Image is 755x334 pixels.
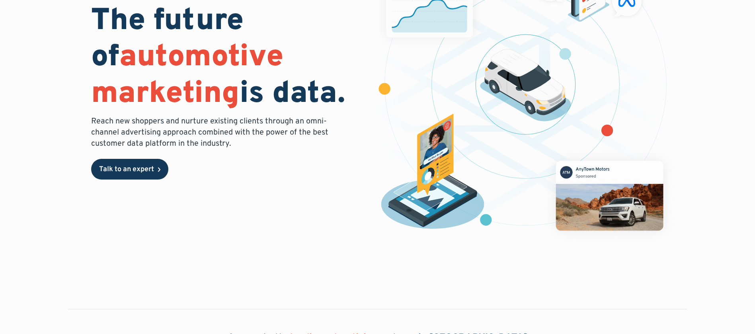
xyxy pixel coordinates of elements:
img: persona of a buyer [373,114,492,232]
img: mockup of facebook post [541,146,678,245]
div: Talk to an expert [99,166,154,173]
h1: The future of is data. [91,4,368,113]
img: illustration of a vehicle [480,49,572,121]
a: Talk to an expert [91,159,168,180]
span: automotive marketing [91,39,283,113]
p: Reach new shoppers and nurture existing clients through an omni-channel advertising approach comb... [91,116,333,149]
